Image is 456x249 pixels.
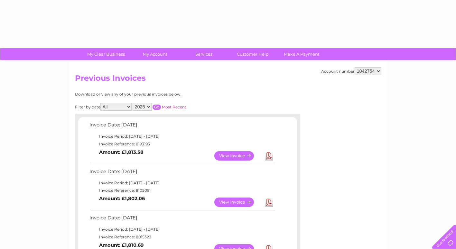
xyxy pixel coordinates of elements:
[214,198,262,207] a: View
[275,48,328,60] a: Make A Payment
[75,74,381,86] h2: Previous Invoices
[162,105,186,109] a: Most Recent
[75,103,244,111] div: Filter by date
[75,92,244,97] div: Download or view any of your previous invoices below.
[177,48,230,60] a: Services
[265,151,273,161] a: Download
[88,167,276,179] td: Invoice Date: [DATE]
[88,214,276,226] td: Invoice Date: [DATE]
[128,48,181,60] a: My Account
[88,179,276,187] td: Invoice Period: [DATE] - [DATE]
[321,67,381,75] div: Account number
[99,196,145,201] b: Amount: £1,802.06
[79,48,133,60] a: My Clear Business
[265,198,273,207] a: Download
[214,151,262,161] a: View
[88,233,276,241] td: Invoice Reference: 8015322
[99,242,144,248] b: Amount: £1,810.69
[88,187,276,194] td: Invoice Reference: 8105091
[88,140,276,148] td: Invoice Reference: 8193195
[99,149,144,155] b: Amount: £1,813.58
[88,121,276,133] td: Invoice Date: [DATE]
[88,226,276,233] td: Invoice Period: [DATE] - [DATE]
[226,48,279,60] a: Customer Help
[88,133,276,140] td: Invoice Period: [DATE] - [DATE]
